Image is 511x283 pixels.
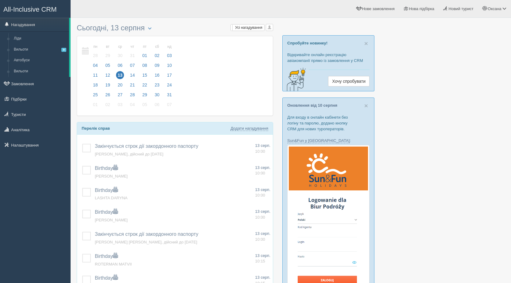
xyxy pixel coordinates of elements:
span: 25 [91,91,99,99]
span: 12 [104,71,112,79]
span: 20 [116,81,124,89]
small: сб [153,44,161,49]
small: вт [104,44,112,49]
a: 20 [114,82,126,91]
a: Закінчується строк дії закордонного паспорту [95,143,198,149]
a: Sun&Fun у [GEOGRAPHIC_DATA] [287,138,350,143]
a: Вильоти9 [11,44,69,55]
span: 13 серп. [255,165,270,170]
a: [PERSON_NAME] [95,218,128,222]
a: Birthday [95,166,118,171]
span: 19 [104,81,112,89]
a: 03 [114,101,126,111]
span: Нове замовлення [362,6,394,11]
a: 07 [127,62,138,72]
span: 23 [153,81,161,89]
span: 14 [129,71,137,79]
span: 15 [141,71,149,79]
a: 22 [139,82,151,91]
span: 10:00 [255,193,265,197]
span: All-Inclusive CRM [3,6,57,13]
span: [PERSON_NAME] [95,174,128,178]
span: 10:15 [255,259,265,263]
span: 04 [91,61,99,69]
span: 08 [141,61,149,69]
span: 03 [165,52,173,59]
a: 27 [114,91,126,101]
span: 06 [153,101,161,109]
a: 21 [127,82,138,91]
a: 06 [114,62,126,72]
a: 04 [90,62,101,72]
a: 13 серп. 10:15 [255,253,270,264]
span: 11 [91,71,99,79]
a: 07 [164,101,174,111]
span: 31 [165,91,173,99]
p: Спробуйте новинку! [287,40,370,46]
span: [PERSON_NAME] [PERSON_NAME], дійсний до [DATE] [95,240,197,244]
span: 01 [91,101,99,109]
a: Birthday [95,188,118,193]
a: 24 [164,82,174,91]
span: Новий турист [449,6,474,11]
b: Перелік справ [82,126,110,131]
a: 28 [127,91,138,101]
a: 02 [102,101,114,111]
span: 03 [116,101,124,109]
a: чт 31 [127,41,138,62]
a: 10 [164,62,174,72]
a: 13 серп. 10:00 [255,187,270,198]
span: 27 [116,91,124,99]
a: 26 [102,91,114,101]
span: 29 [141,91,149,99]
span: 13 серп. [255,253,270,258]
a: Автобуси [11,55,69,66]
span: 09 [153,61,161,69]
p: Для входу в онлайн кабінети без логіну та паролю, додано кнопку CRM для нових туроператорів. [287,114,370,132]
a: 12 [102,72,114,82]
span: 30 [153,91,161,99]
span: 21 [129,81,137,89]
span: Birthday [95,254,118,259]
a: 09 [151,62,163,72]
a: [PERSON_NAME], дійсний до [DATE] [95,152,163,156]
a: Закінчується строк дії закордонного паспорту [95,231,198,237]
span: 02 [104,101,112,109]
span: 05 [141,101,149,109]
span: 13 серп. [255,209,270,214]
a: 15 [139,72,151,82]
a: 16 [151,72,163,82]
span: 07 [165,101,173,109]
span: 22 [141,81,149,89]
span: 01 [141,52,149,59]
a: 31 [164,91,174,101]
a: 17 [164,72,174,82]
a: 13 серп. 10:00 [255,231,270,242]
a: 19 [102,82,114,91]
small: чт [129,44,137,49]
a: 18 [90,82,101,91]
a: ср 30 [114,41,126,62]
button: Close [364,102,368,109]
a: 13 серп. 10:00 [255,165,270,176]
small: ср [116,44,124,49]
a: Вильоти [11,66,69,77]
span: 28 [129,91,137,99]
span: 31 [129,52,137,59]
img: creative-idea-2907357.png [283,67,307,92]
a: 04 [127,101,138,111]
span: 02 [153,52,161,59]
span: 9 [61,48,66,52]
span: 18 [91,81,99,89]
a: 05 [102,62,114,72]
span: 17 [165,71,173,79]
a: 25 [90,91,101,101]
span: 10:00 [255,237,265,242]
span: 04 [129,101,137,109]
span: 24 [165,81,173,89]
span: 13 серп. [255,187,270,192]
button: Close [364,40,368,47]
a: вт 29 [102,41,114,62]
